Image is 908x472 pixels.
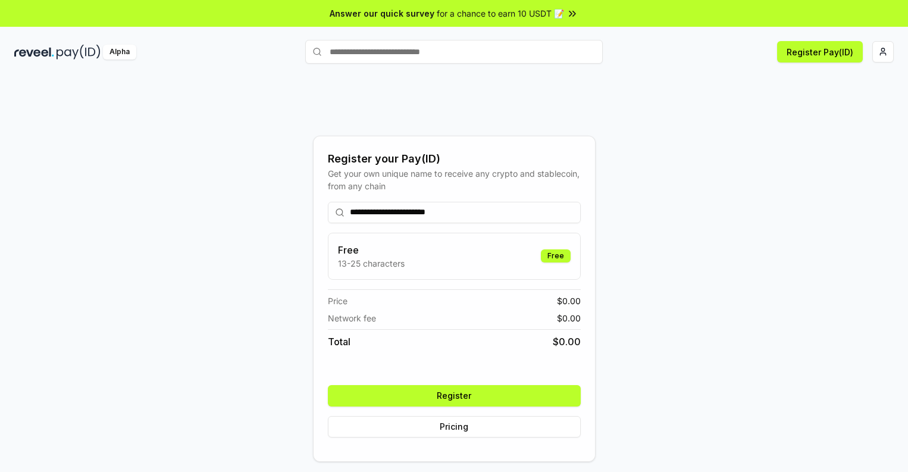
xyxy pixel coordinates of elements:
[103,45,136,60] div: Alpha
[328,295,347,307] span: Price
[338,257,405,270] p: 13-25 characters
[541,249,571,262] div: Free
[338,243,405,257] h3: Free
[557,295,581,307] span: $ 0.00
[328,312,376,324] span: Network fee
[328,335,350,349] span: Total
[777,41,863,62] button: Register Pay(ID)
[330,7,434,20] span: Answer our quick survey
[437,7,564,20] span: for a chance to earn 10 USDT 📝
[14,45,54,60] img: reveel_dark
[328,416,581,437] button: Pricing
[328,151,581,167] div: Register your Pay(ID)
[328,385,581,407] button: Register
[57,45,101,60] img: pay_id
[553,335,581,349] span: $ 0.00
[557,312,581,324] span: $ 0.00
[328,167,581,192] div: Get your own unique name to receive any crypto and stablecoin, from any chain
